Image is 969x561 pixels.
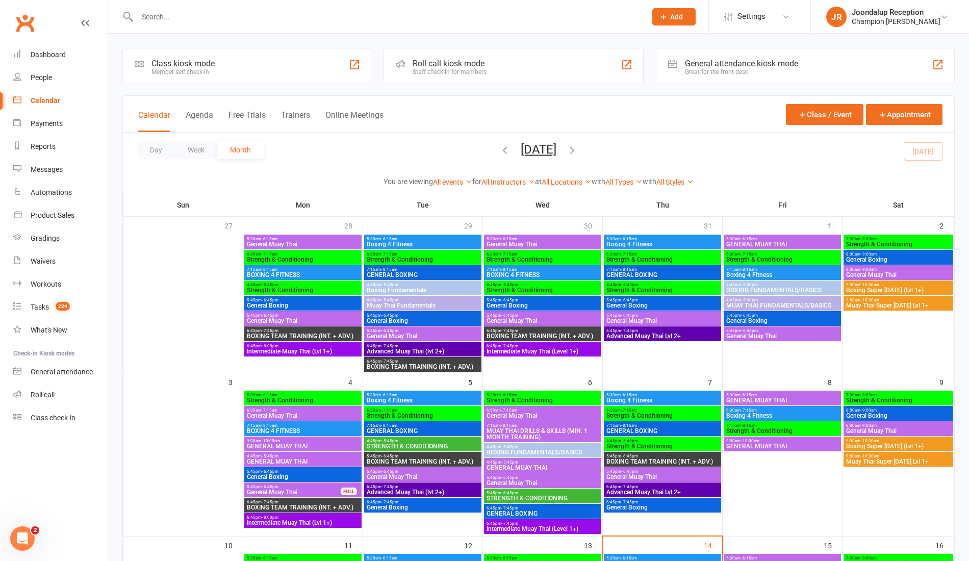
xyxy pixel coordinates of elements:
[726,252,839,257] span: 6:30am
[348,373,363,390] div: 4
[246,283,360,287] span: 4:45pm
[606,252,719,257] span: 6:30am
[826,7,847,27] div: JR
[846,237,951,241] span: 7:00am
[621,393,637,397] span: - 6:15am
[486,428,599,440] span: MUAY THAI DRILLS & SKILLS (MIN. 1 MONTH TRAINING)
[606,413,719,419] span: Strength & Conditioning
[592,177,605,186] strong: with
[486,252,599,257] span: 6:30am
[366,272,479,278] span: GENERAL BOXING
[246,428,360,434] span: BOXING 4 FITNESS
[486,423,599,428] span: 7:15am
[486,333,599,339] span: BOXING TEAM TRAINING (INT. + ADV.)
[13,296,108,319] a: Tasks 224
[606,267,719,272] span: 7:15am
[603,194,723,216] th: Thu
[726,257,839,263] span: Strength & Conditioning
[685,68,798,75] div: Great for the front desk
[846,413,951,419] span: General Boxing
[606,423,719,428] span: 7:15am
[31,211,74,219] div: Product Sales
[741,313,758,318] span: - 6:45pm
[606,313,719,318] span: 5:45pm
[846,283,951,287] span: 9:00am
[224,217,243,234] div: 27
[621,328,638,333] span: - 7:45pm
[939,217,954,234] div: 2
[846,241,951,247] span: Strength & Conditioning
[381,298,398,302] span: - 5:45pm
[138,110,170,132] button: Calendar
[486,408,599,413] span: 6:30am
[246,423,360,428] span: 7:15am
[726,318,839,324] span: General Boxing
[243,194,363,216] th: Mon
[31,526,39,534] span: 2
[481,178,535,186] a: All Instructors
[584,217,602,234] div: 30
[606,443,719,449] span: Strength & Conditioning
[741,408,757,413] span: - 7:15am
[468,373,482,390] div: 5
[31,280,61,288] div: Workouts
[246,454,360,458] span: 4:45pm
[137,141,175,159] button: Day
[726,428,839,434] span: Strength & Conditioning
[366,267,479,272] span: 7:15am
[31,326,67,334] div: What's New
[726,283,839,287] span: 4:45pm
[486,283,599,287] span: 4:45pm
[606,287,719,293] span: Strength & Conditioning
[685,59,798,68] div: General attendance kiosk mode
[621,267,637,272] span: - 8:15am
[843,194,954,216] th: Sat
[741,237,757,241] span: - 6:15am
[366,252,479,257] span: 6:30am
[542,178,592,186] a: All Locations
[366,413,479,419] span: Strength & Conditioning
[366,393,479,397] span: 5:30am
[846,267,951,272] span: 8:00am
[521,142,556,157] button: [DATE]
[262,298,278,302] span: - 6:45pm
[31,234,60,242] div: Gradings
[13,43,108,66] a: Dashboard
[606,318,719,324] span: General Muay Thai
[246,413,360,419] span: General Muay Thai
[501,344,518,348] span: - 7:45pm
[246,328,360,333] span: 6:45pm
[860,267,877,272] span: - 9:00am
[741,267,757,272] span: - 8:15am
[246,333,360,339] span: BOXING TEAM TRAINING (INT. + ADV.)
[10,526,35,551] iframe: Intercom live chat
[246,267,360,272] span: 7:15am
[366,454,479,458] span: 5:45pm
[501,408,517,413] span: - 7:15am
[366,257,479,263] span: Strength & Conditioning
[13,250,108,273] a: Waivers
[846,257,951,263] span: General Boxing
[31,119,63,127] div: Payments
[726,237,839,241] span: 5:30am
[726,408,839,413] span: 6:30am
[31,257,56,265] div: Waivers
[262,283,278,287] span: - 5:45pm
[13,227,108,250] a: Gradings
[708,373,722,390] div: 7
[860,408,877,413] span: - 9:00am
[246,313,360,318] span: 5:45pm
[501,283,518,287] span: - 5:45pm
[381,408,397,413] span: - 7:15am
[605,178,643,186] a: All Types
[366,364,479,370] span: BOXING TEAM TRAINING (INT. + ADV.)
[741,439,759,443] span: - 10:00am
[486,449,599,455] span: BOXING FUNDAMENTALS/BASICS
[366,439,479,443] span: 4:45pm
[939,373,954,390] div: 9
[606,333,719,339] span: Advanced Muay Thai Lvl 2+
[860,439,879,443] span: - 10:30am
[606,428,719,434] span: GENERAL BOXING
[726,313,839,318] span: 5:45pm
[860,393,877,397] span: - 8:00am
